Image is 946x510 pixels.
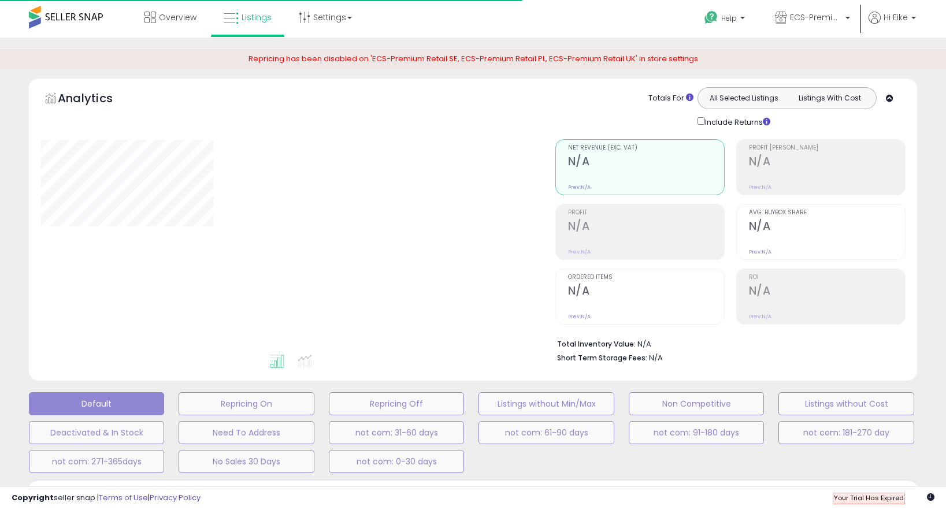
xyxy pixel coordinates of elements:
button: Listings With Cost [787,91,873,106]
button: Repricing Off [329,392,464,415]
small: Prev: N/A [568,313,591,320]
span: Help [721,13,737,23]
a: Help [695,2,756,38]
button: Need To Address [179,421,314,444]
button: not com: 61-90 days [478,421,614,444]
button: Listings without Cost [778,392,914,415]
button: not com: 271-365days [29,450,164,473]
span: Listings [242,12,272,23]
button: Deactivated & In Stock [29,421,164,444]
span: Hi Eike [884,12,908,23]
b: Total Inventory Value: [557,339,636,349]
button: Non Competitive [629,392,764,415]
small: Prev: N/A [749,184,771,191]
i: Get Help [704,10,718,25]
button: not com: 0-30 days [329,450,464,473]
button: not com: 181-270 day [778,421,914,444]
b: Short Term Storage Fees: [557,353,647,363]
div: seller snap | | [12,493,201,504]
h2: N/A [749,155,905,170]
span: ECS-Premium Retail DE [790,12,842,23]
button: Listings without Min/Max [478,392,614,415]
h2: N/A [749,284,905,300]
button: Repricing On [179,392,314,415]
small: Prev: N/A [749,313,771,320]
button: No Sales 30 Days [179,450,314,473]
span: Repricing has been disabled on 'ECS-Premium Retail SE, ECS-Premium Retail PL, ECS-Premium Retail ... [248,53,698,64]
h2: N/A [749,219,905,235]
span: ROI [749,274,905,281]
h2: N/A [568,284,724,300]
button: not com: 31-60 days [329,421,464,444]
div: Include Returns [689,115,784,128]
li: N/A [557,336,897,350]
span: Profit [568,210,724,216]
h2: N/A [568,155,724,170]
span: Overview [159,12,196,23]
small: Prev: N/A [568,248,591,255]
button: All Selected Listings [701,91,787,106]
small: Prev: N/A [749,248,771,255]
button: Default [29,392,164,415]
small: Prev: N/A [568,184,591,191]
div: Totals For [648,93,693,104]
button: not com: 91-180 days [629,421,764,444]
strong: Copyright [12,492,54,503]
span: Ordered Items [568,274,724,281]
span: Net Revenue (Exc. VAT) [568,145,724,151]
a: Hi Eike [869,12,916,38]
span: Profit [PERSON_NAME] [749,145,905,151]
span: Avg. Buybox Share [749,210,905,216]
h5: Analytics [58,90,135,109]
h2: N/A [568,219,724,235]
span: N/A [649,352,663,363]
